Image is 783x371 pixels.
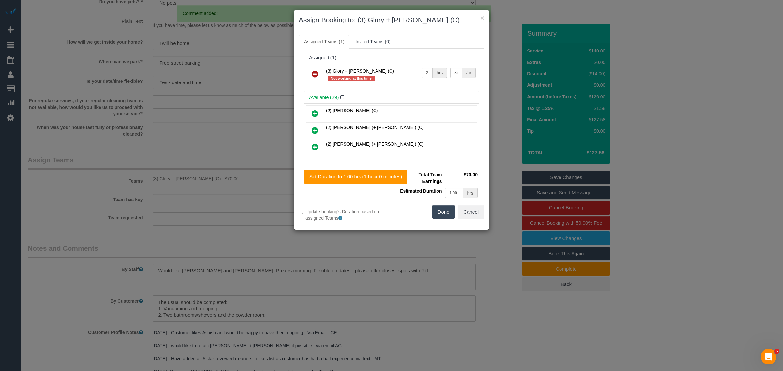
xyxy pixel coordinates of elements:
[774,349,779,354] span: 5
[309,55,474,61] div: Assigned (1)
[432,205,455,219] button: Done
[326,108,378,113] span: (2) [PERSON_NAME] (C)
[299,210,303,214] input: Update booking's Duration based on assigned Teams
[326,125,424,130] span: (2) [PERSON_NAME] (+ [PERSON_NAME]) (C)
[299,35,349,49] a: Assigned Teams (1)
[480,14,484,21] button: ×
[443,170,479,186] td: $70.00
[309,95,474,100] h4: Available (29)
[400,188,442,194] span: Estimated Duration
[433,68,447,78] div: hrs
[350,35,395,49] a: Invited Teams (0)
[761,349,776,364] iframe: Intercom live chat
[299,15,484,25] h3: Assign Booking to: (3) Glory + [PERSON_NAME] (C)
[462,68,476,78] div: /hr
[326,68,394,74] span: (3) Glory + [PERSON_NAME] (C)
[299,208,387,221] label: Update booking's Duration based on assigned Teams
[463,188,478,198] div: hrs
[328,76,375,81] span: Not working at this time
[326,141,424,147] span: (2) [PERSON_NAME] (+ [PERSON_NAME]) (C)
[458,205,484,219] button: Cancel
[304,170,407,184] button: Set Duration to 1.00 hrs (1 hour 0 minutes)
[396,170,443,186] td: Total Team Earnings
